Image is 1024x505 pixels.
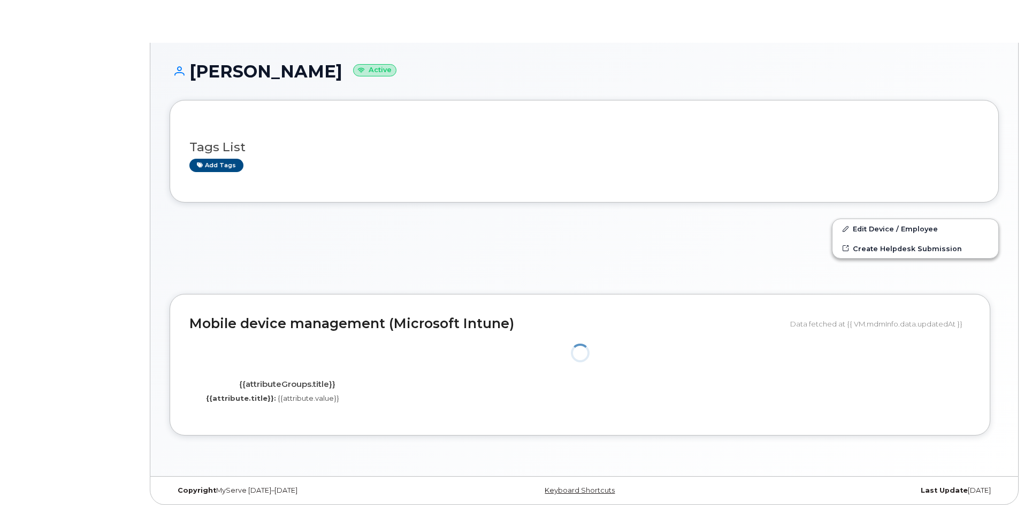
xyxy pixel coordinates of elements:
[278,394,339,402] span: {{attribute.value}}
[189,316,782,331] h2: Mobile device management (Microsoft Intune)
[832,239,998,258] a: Create Helpdesk Submission
[832,219,998,238] a: Edit Device / Employee
[170,486,446,495] div: MyServe [DATE]–[DATE]
[545,486,615,494] a: Keyboard Shortcuts
[178,486,216,494] strong: Copyright
[353,64,396,76] small: Active
[170,62,999,81] h1: [PERSON_NAME]
[206,393,276,403] label: {{attribute.title}}:
[722,486,999,495] div: [DATE]
[189,159,243,172] a: Add tags
[790,314,970,334] div: Data fetched at {{ VM.mdmInfo.data.updatedAt }}
[189,141,979,154] h3: Tags List
[921,486,968,494] strong: Last Update
[197,380,377,389] h4: {{attributeGroups.title}}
